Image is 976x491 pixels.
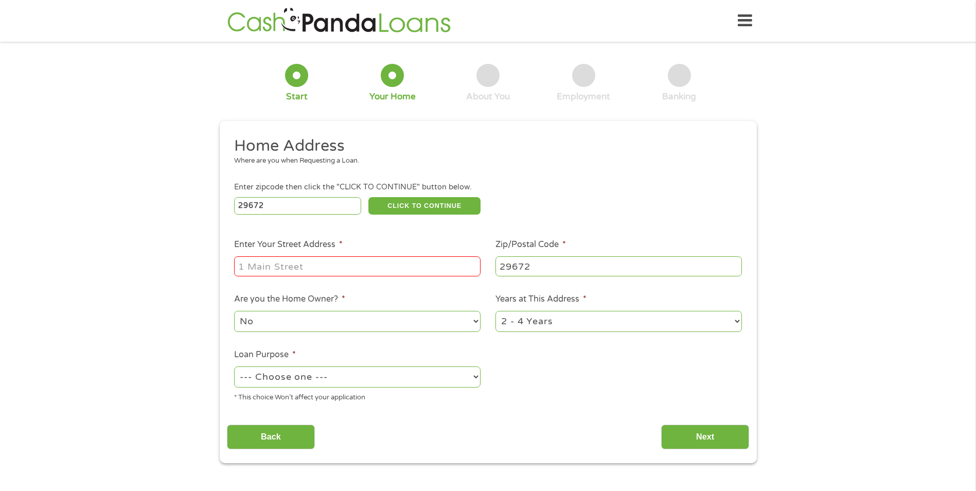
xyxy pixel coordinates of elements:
div: Employment [557,91,610,102]
label: Zip/Postal Code [495,239,566,250]
button: CLICK TO CONTINUE [368,197,481,215]
div: Enter zipcode then click the "CLICK TO CONTINUE" button below. [234,182,741,193]
div: Banking [662,91,696,102]
label: Years at This Address [495,294,587,305]
img: GetLoanNow Logo [224,6,454,36]
input: 1 Main Street [234,256,481,276]
h2: Home Address [234,136,734,156]
label: Enter Your Street Address [234,239,343,250]
label: Loan Purpose [234,349,296,360]
div: * This choice Won’t affect your application [234,389,481,403]
input: Back [227,425,315,450]
div: Start [286,91,308,102]
input: Enter Zipcode (e.g 01510) [234,197,361,215]
div: Where are you when Requesting a Loan. [234,156,734,166]
div: Your Home [369,91,416,102]
label: Are you the Home Owner? [234,294,345,305]
input: Next [661,425,749,450]
div: About You [466,91,510,102]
